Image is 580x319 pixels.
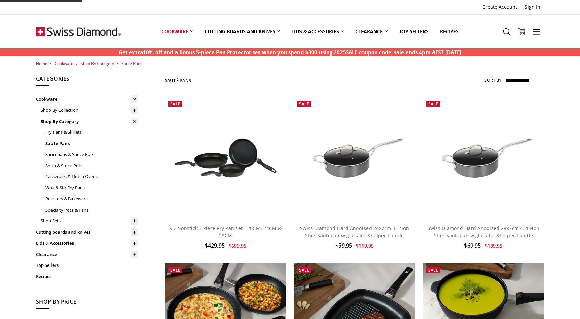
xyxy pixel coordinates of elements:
[484,75,501,85] label: Sort By
[36,75,138,86] h5: Categories
[41,116,138,127] a: Shop By Category
[423,118,544,198] img: Swiss Diamond Hard Anodised 28x7cm 4.2LNon Stick Sautepan w glass lid &helper handle
[119,48,461,56] p: Get extra10% off and a Bonus 5-piece Pan Protector set when you spend $300 using 2025SALE coupon ...
[36,298,138,309] h5: Shop By Price
[36,227,138,238] a: Cutting boards and knives
[172,198,278,211] a: Add to Cart
[464,242,481,249] span: $69.95
[170,101,180,107] span: Sale
[294,118,415,198] img: Swiss Diamond Hard Anodised 24x7cm 3L Non Stick Sautepan w glass lid &helper handle
[55,61,74,66] a: Cookware
[36,61,47,66] a: Home
[521,2,544,12] a: Sign In
[36,271,138,282] a: Recipes
[45,182,138,193] a: Wok & Stir Fry Pans
[428,101,438,107] span: Sale
[302,198,408,211] a: Add to Cart
[36,260,138,271] a: Top Sellers
[479,2,521,12] a: Create Account
[335,242,352,249] span: $59.95
[121,61,142,66] a: Sauté Pans
[199,16,286,46] a: Cutting boards and knives
[350,16,393,46] a: Clearance
[36,93,138,105] a: Cookware
[300,225,409,239] a: Swiss Diamond Hard Anodised 24x7cm 3L Non Stick Sautepan w glass lid &helper handle
[229,242,246,249] span: $699.95
[423,97,544,218] a: Swiss Diamond Hard Anodised 28x7cm 4.2LNon Stick Sautepan w glass lid &helper handle
[430,198,536,211] a: Add to Cart
[41,215,138,227] a: Shop Sets
[156,16,199,46] a: Cookware
[41,105,138,116] a: Shop By Collection
[205,242,225,249] span: $429.95
[428,225,540,239] a: Swiss Diamond Hard Anodised 28x7cm 4.2LNon Stick Sautepan w glass lid &helper handle
[299,101,309,107] span: Sale
[299,267,309,273] span: Sale
[45,171,138,182] a: Casseroles & Dutch Ovens
[165,78,191,83] h1: Sauté Pans
[286,16,349,46] a: Lids & Accessories
[434,16,464,46] a: Recipes
[45,138,138,149] a: Sauté Pans
[45,193,138,205] a: Roasters & Bakeware
[485,242,502,249] span: $139.95
[428,267,438,273] span: Sale
[45,205,138,216] a: Specialty Pots & Pans
[169,225,282,239] a: XD Nonstick 3 Piece Fry Pan set - 20CM, 24CM & 28CM
[45,127,138,138] a: Fry Pans & Skillets
[294,97,415,218] a: Swiss Diamond Hard Anodised 24x7cm 3L Non Stick Sautepan w glass lid &helper handle
[81,61,114,66] a: Shop By Category
[356,242,374,249] span: $119.95
[170,267,180,273] span: Sale
[45,149,138,160] a: Saucepans & Sauce Pots
[165,97,286,218] a: XD Nonstick 3 Piece Fry Pan set - 20CM, 24CM & 28CM
[36,15,121,48] img: Free Shipping On Every Order
[165,128,286,188] img: XD Nonstick 3 Piece Fry Pan set - 20CM, 24CM & 28CM
[36,238,138,249] a: Lids & Accessories
[36,249,138,260] a: Clearance
[45,160,138,171] a: Soup & Stock Pots
[393,16,434,46] a: Top Sellers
